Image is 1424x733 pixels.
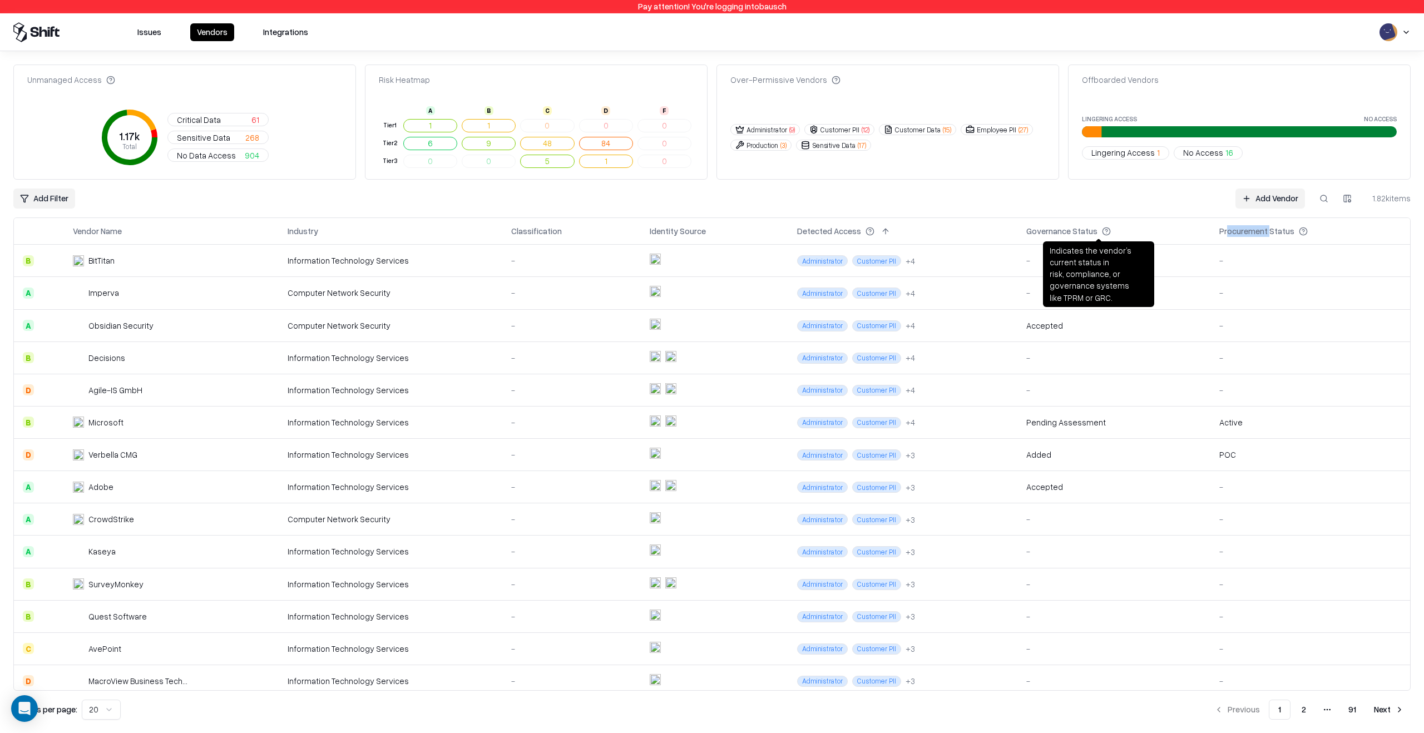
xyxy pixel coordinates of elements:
[797,288,848,299] span: Administrator
[73,643,84,654] img: AvePoint
[906,384,915,396] button: +4
[906,320,915,331] button: +4
[1026,481,1063,493] div: Accepted
[381,121,399,130] div: Tier 1
[288,417,493,428] div: Information Technology Services
[797,385,848,396] span: Administrator
[665,415,676,427] img: microsoft365.com
[426,106,435,115] div: A
[906,675,915,687] div: + 3
[906,255,915,267] button: +4
[511,449,632,460] div: -
[88,417,123,428] div: Microsoft
[579,155,633,168] button: 1
[88,578,144,590] div: SurveyMonkey
[73,546,84,557] img: Kaseya
[245,132,259,143] span: 268
[1208,700,1411,720] nav: pagination
[288,352,493,364] div: Information Technology Services
[906,482,915,493] div: + 3
[484,106,493,115] div: B
[288,384,493,396] div: Information Technology Services
[650,319,661,330] img: entra.microsoft.com
[1219,578,1401,590] div: -
[88,352,125,364] div: Decisions
[906,611,915,622] button: +3
[23,449,34,460] div: D
[73,578,84,590] img: SurveyMonkey
[288,225,318,237] div: Industry
[601,106,610,115] div: D
[23,643,34,654] div: C
[13,189,75,209] button: Add Filter
[906,643,915,655] button: +3
[73,675,84,686] img: MacroView Business Technology
[1219,225,1294,237] div: Procurement Status
[1026,449,1051,460] div: Added
[797,546,848,557] span: Administrator
[852,417,901,428] span: Customer PII
[73,225,122,237] div: Vendor Name
[1082,146,1169,160] button: Lingering Access1
[1219,287,1401,299] div: -
[650,351,661,362] img: entra.microsoft.com
[579,137,633,150] button: 84
[256,23,315,41] button: Integrations
[1026,255,1201,266] div: -
[13,704,77,715] p: Results per page:
[381,138,399,148] div: Tier 2
[650,544,661,556] img: entra.microsoft.com
[73,611,84,622] img: Quest Software
[403,137,457,150] button: 6
[789,125,795,135] span: ( 9 )
[852,643,901,655] span: Customer PII
[1157,147,1160,159] span: 1
[1225,147,1233,159] span: 16
[852,288,901,299] span: Customer PII
[122,142,137,151] tspan: Total
[511,287,632,299] div: -
[251,114,259,126] span: 61
[906,320,915,331] div: + 4
[167,148,269,162] button: No Data Access904
[797,611,848,622] span: Administrator
[797,225,861,237] div: Detected Access
[862,125,869,135] span: ( 12 )
[462,137,516,150] button: 9
[73,482,84,493] img: Adobe
[73,384,84,395] img: Agile-IS GmbH
[73,320,84,331] img: Obsidian Security
[650,254,661,265] img: entra.microsoft.com
[511,225,562,237] div: Classification
[1082,74,1159,86] div: Offboarded Vendors
[245,150,259,161] span: 904
[88,384,142,396] div: Agile-IS GmbH
[660,106,669,115] div: F
[288,578,493,590] div: Information Technology Services
[511,255,632,266] div: -
[1219,320,1401,331] div: -
[288,643,493,655] div: Information Technology Services
[1026,675,1201,687] div: -
[797,417,848,428] span: Administrator
[665,351,676,362] img: microsoft365.com
[88,320,154,331] div: Obsidian Security
[852,482,901,493] span: Customer PII
[23,384,34,395] div: D
[23,352,34,363] div: B
[804,124,874,135] button: Customer PII(12)
[1026,417,1106,428] div: Pending Assessment
[1219,546,1401,557] div: -
[1210,439,1410,471] td: POC
[88,611,147,622] div: Quest Software
[543,106,552,115] div: C
[906,514,915,526] button: +3
[511,675,632,687] div: -
[73,449,84,460] img: Verbella CMG
[23,611,34,622] div: B
[1219,643,1401,655] div: -
[665,480,676,491] img: microsoft365.com
[665,383,676,394] img: microsoft365.com
[1210,406,1410,438] td: Active
[1026,546,1201,557] div: -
